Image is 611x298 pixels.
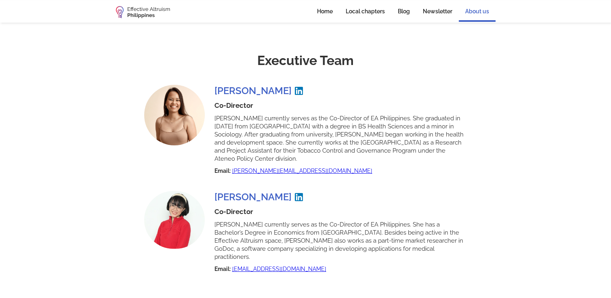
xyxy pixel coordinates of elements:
[116,6,170,18] a: home
[232,167,372,175] a: [PERSON_NAME][EMAIL_ADDRESS][DOMAIN_NAME]
[232,265,326,273] a: [EMAIL_ADDRESS][DOMAIN_NAME]
[214,266,231,272] strong: Email:
[311,2,339,20] a: Home
[214,85,292,97] h3: [PERSON_NAME]
[257,52,354,69] h1: Executive Team
[214,220,467,261] p: [PERSON_NAME] currently serves as the Co-Director of EA Philippines. She has a Bachelor’s Degree ...
[339,2,391,20] a: Local chapters
[214,168,231,174] strong: Email:
[214,207,253,216] h4: Co-Director
[214,191,292,203] h3: [PERSON_NAME]
[459,2,496,22] a: About us
[416,2,459,20] a: Newsletter
[214,101,253,110] h4: Co-Director
[214,114,467,163] p: [PERSON_NAME] currently serves as the Co-Director of EA Philippines. She graduated in [DATE] from...
[391,2,416,20] a: Blog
